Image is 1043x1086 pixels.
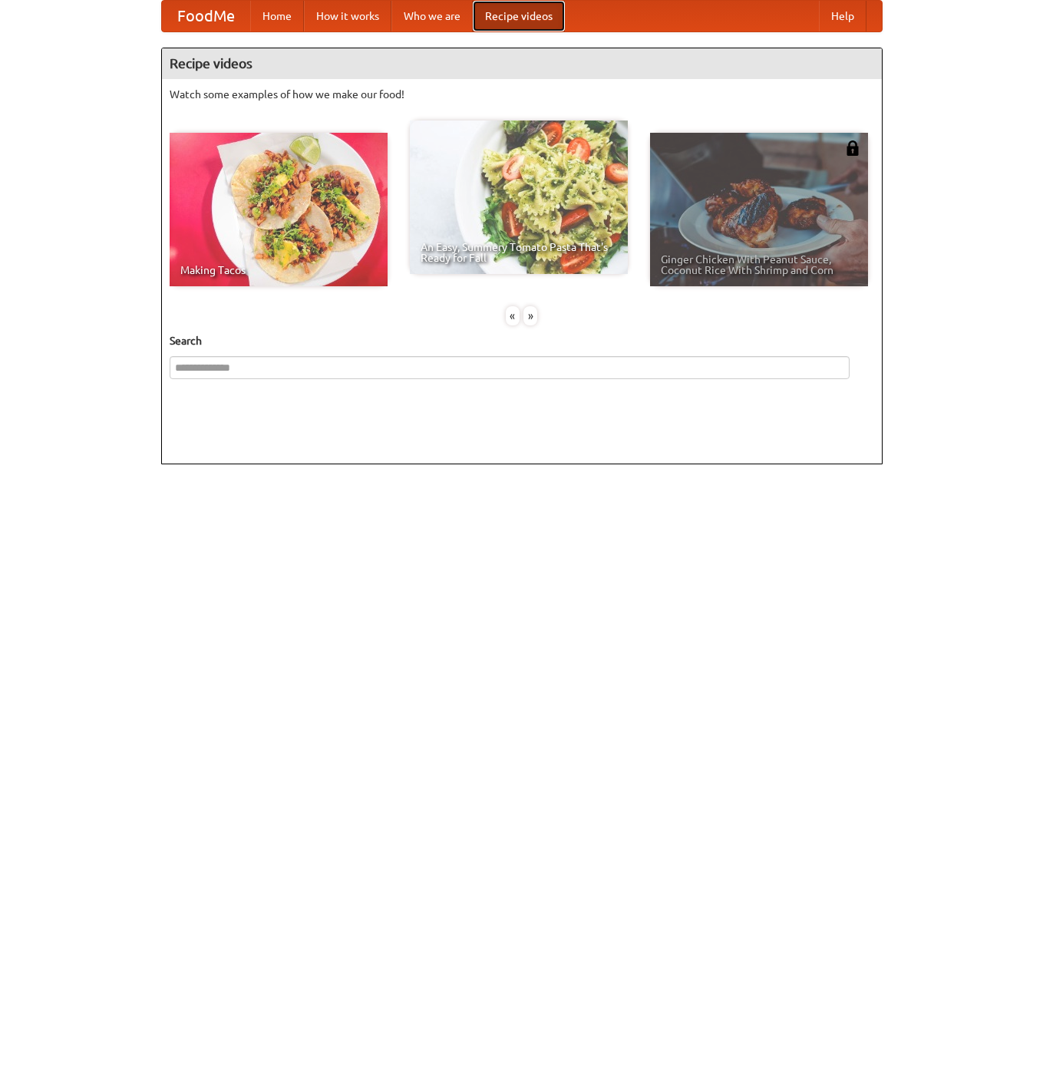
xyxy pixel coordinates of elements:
h4: Recipe videos [162,48,882,79]
span: Making Tacos [180,265,377,276]
div: « [506,306,520,325]
p: Watch some examples of how we make our food! [170,87,874,102]
a: Home [250,1,304,31]
a: FoodMe [162,1,250,31]
a: How it works [304,1,391,31]
a: Who we are [391,1,473,31]
h5: Search [170,333,874,348]
a: An Easy, Summery Tomato Pasta That's Ready for Fall [410,120,628,274]
span: An Easy, Summery Tomato Pasta That's Ready for Fall [421,242,617,263]
a: Recipe videos [473,1,565,31]
a: Making Tacos [170,133,388,286]
img: 483408.png [845,140,860,156]
div: » [523,306,537,325]
a: Help [819,1,866,31]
